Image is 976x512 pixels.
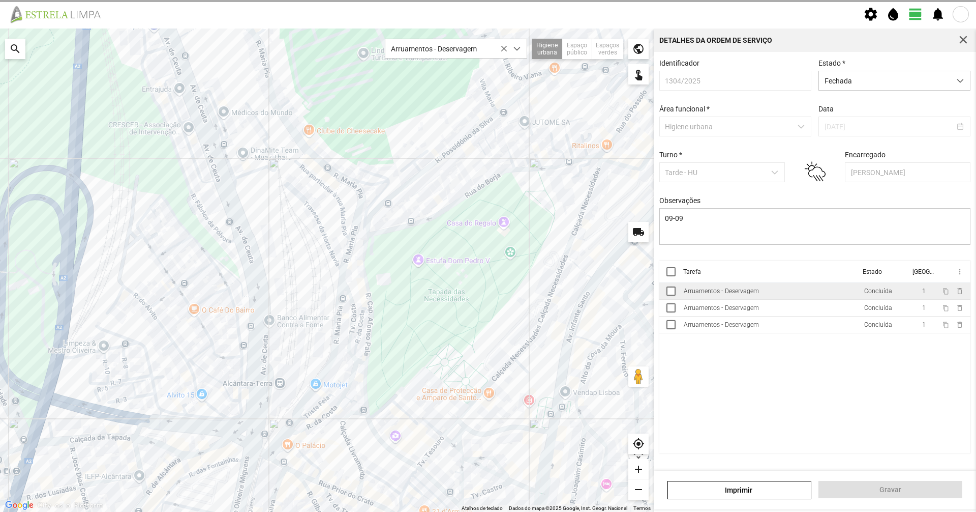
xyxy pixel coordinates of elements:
a: Imprimir [667,481,811,499]
div: Arruamentos - Deservagem [684,321,759,328]
div: Estado [862,268,881,275]
div: Tarefa [683,268,701,275]
span: 1 [922,288,926,295]
label: Estado * [818,59,845,67]
div: search [5,39,25,59]
div: remove [628,479,649,500]
span: settings [863,7,878,22]
span: water_drop [886,7,901,22]
button: content_copy [942,321,950,329]
label: Data [818,105,834,113]
div: Arruamentos - Deservagem [684,304,759,311]
div: Concluída [864,321,892,328]
div: add [628,459,649,479]
span: Dados do mapa ©2025 Google, Inst. Geogr. Nacional [509,505,627,511]
span: delete_outline [955,321,963,329]
label: Encarregado [845,151,886,159]
img: Google [3,499,36,512]
span: Gravar [824,486,957,494]
div: my_location [628,434,649,454]
label: Turno * [659,151,682,159]
span: content_copy [942,288,949,295]
span: view_day [908,7,923,22]
div: Concluída [864,304,892,311]
div: public [628,39,649,59]
div: dropdown trigger [507,39,527,58]
span: 1 [922,321,926,328]
span: delete_outline [955,304,963,312]
button: Gravar [818,481,962,498]
label: Área funcional * [659,105,710,113]
span: content_copy [942,322,949,328]
a: Termos (abre num novo separador) [633,505,651,511]
span: notifications [930,7,945,22]
img: 10d.svg [805,161,826,182]
button: Arraste o Pegman para o mapa para abrir o Street View [628,366,649,387]
div: touch_app [628,64,649,84]
button: content_copy [942,287,950,295]
button: content_copy [942,304,950,312]
div: [GEOGRAPHIC_DATA] [912,268,933,275]
div: local_shipping [628,222,649,242]
span: more_vert [955,268,963,276]
label: Observações [659,196,700,205]
div: Espaço público [563,39,592,59]
div: Higiene urbana [532,39,563,59]
span: Fechada [819,71,951,90]
label: Identificador [659,59,699,67]
span: content_copy [942,305,949,311]
div: Concluída [864,288,892,295]
span: delete_outline [955,287,963,295]
a: Abrir esta área no Google Maps (abre uma nova janela) [3,499,36,512]
button: Atalhos de teclado [462,505,503,512]
span: Arruamentos - Deservagem [385,39,507,58]
img: file [7,5,112,23]
span: 1 [922,304,926,311]
div: Espaços verdes [592,39,623,59]
div: dropdown trigger [951,71,970,90]
div: Arruamentos - Deservagem [684,288,759,295]
div: Detalhes da Ordem de Serviço [659,37,772,44]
